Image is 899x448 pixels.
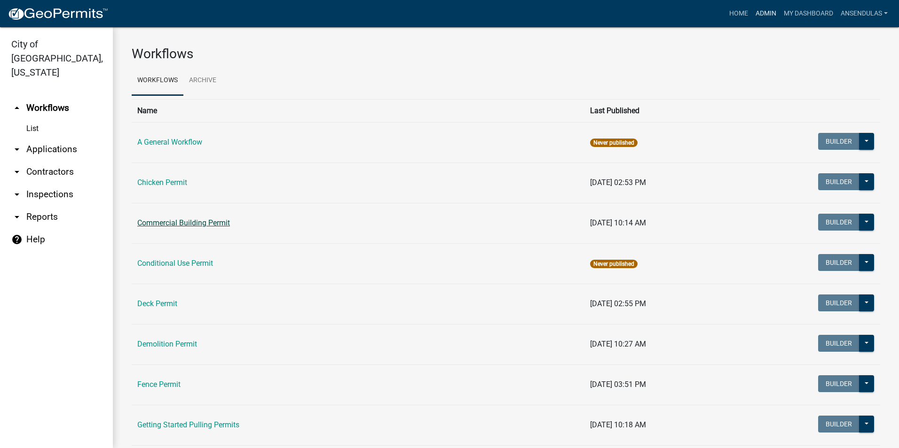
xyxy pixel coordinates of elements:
[11,102,23,114] i: arrow_drop_up
[137,380,181,389] a: Fence Permit
[584,99,731,122] th: Last Published
[132,99,584,122] th: Name
[780,5,837,23] a: My Dashboard
[590,340,646,348] span: [DATE] 10:27 AM
[11,211,23,223] i: arrow_drop_down
[818,294,860,311] button: Builder
[590,178,646,187] span: [DATE] 02:53 PM
[726,5,752,23] a: Home
[590,420,646,429] span: [DATE] 10:18 AM
[818,416,860,433] button: Builder
[837,5,891,23] a: ansendulas
[752,5,780,23] a: Admin
[818,335,860,352] button: Builder
[590,380,646,389] span: [DATE] 03:51 PM
[11,189,23,200] i: arrow_drop_down
[137,340,197,348] a: Demolition Permit
[590,218,646,227] span: [DATE] 10:14 AM
[818,214,860,231] button: Builder
[137,259,213,268] a: Conditional Use Permit
[137,299,177,308] a: Deck Permit
[11,234,23,245] i: help
[11,166,23,178] i: arrow_drop_down
[132,46,880,62] h3: Workflows
[818,254,860,271] button: Builder
[818,133,860,150] button: Builder
[590,260,638,268] span: Never published
[137,218,230,227] a: Commercial Building Permit
[818,173,860,190] button: Builder
[132,66,183,96] a: Workflows
[137,138,202,147] a: A General Workflow
[590,139,638,147] span: Never published
[11,144,23,155] i: arrow_drop_down
[137,420,239,429] a: Getting Started Pulling Permits
[137,178,187,187] a: Chicken Permit
[818,375,860,392] button: Builder
[183,66,222,96] a: Archive
[590,299,646,308] span: [DATE] 02:55 PM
